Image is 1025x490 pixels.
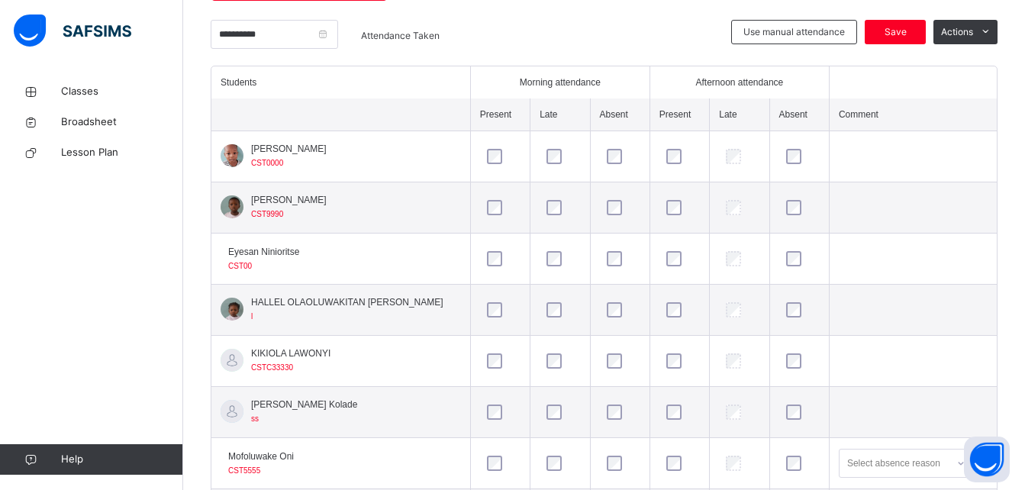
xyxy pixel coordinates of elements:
[649,98,709,131] th: Present
[743,25,845,39] span: Use manual attendance
[361,30,440,41] span: Attendance Taken
[61,452,182,467] span: Help
[829,98,997,131] th: Comment
[228,466,260,475] span: CST5555
[251,159,283,167] span: CST0000
[61,114,183,130] span: Broadsheet
[251,414,259,423] span: ss
[695,76,783,89] span: Afternoon attendance
[61,84,183,99] span: Classes
[470,98,530,131] th: Present
[228,245,299,259] span: Eyesan Ninioritse
[251,312,253,321] span: l
[876,25,914,39] span: Save
[251,142,327,156] span: [PERSON_NAME]
[520,76,601,89] span: Morning attendance
[941,25,973,39] span: Actions
[590,98,649,131] th: Absent
[211,66,470,98] th: Students
[14,15,131,47] img: safsims
[251,210,283,218] span: CST9990
[251,193,327,207] span: [PERSON_NAME]
[769,98,829,131] th: Absent
[251,347,330,360] span: KIKIOLA LAWONYI
[847,449,940,478] div: Select absence reason
[251,398,357,411] span: [PERSON_NAME] Kolade
[228,262,252,270] span: CST00
[228,450,294,463] span: Mofoluwake Oni
[964,437,1010,482] button: Open asap
[61,145,183,160] span: Lesson Plan
[251,295,443,309] span: HALLEL OLAOLUWAKITAN [PERSON_NAME]
[530,98,590,131] th: Late
[251,363,293,372] span: CSTC33330
[710,98,769,131] th: Late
